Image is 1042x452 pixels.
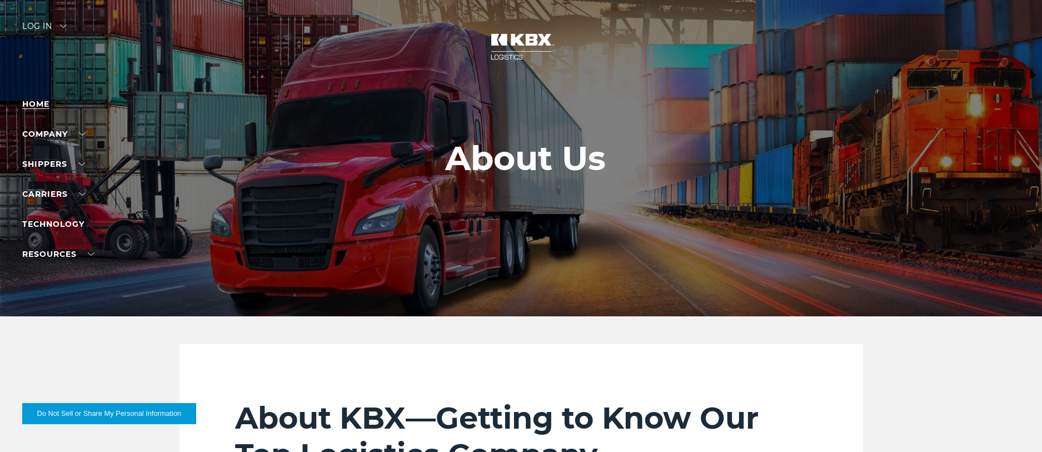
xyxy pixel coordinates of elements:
[22,403,196,424] button: Do Not Sell or Share My Personal Information
[22,159,85,169] a: SHIPPERS
[22,22,67,38] div: Log in
[445,140,606,177] h1: About Us
[22,129,86,139] a: Company
[22,99,49,109] a: Home
[480,22,563,71] img: kbx logo
[22,219,84,229] a: Technology
[60,24,67,28] img: arrow
[22,189,86,199] a: Carriers
[22,249,94,259] a: RESOURCES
